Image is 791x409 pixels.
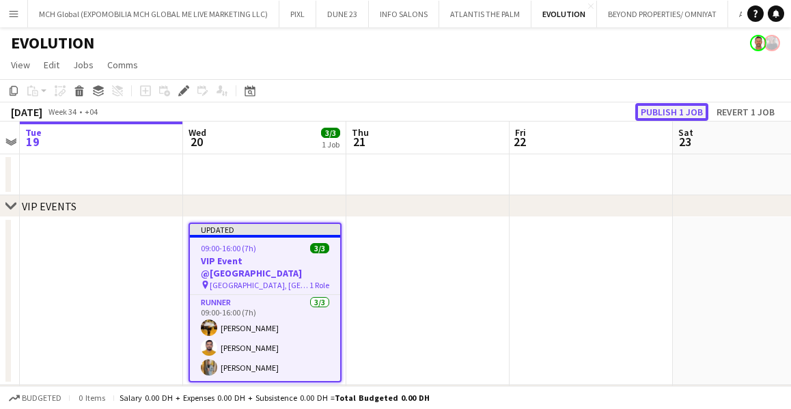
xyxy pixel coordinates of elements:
span: Jobs [73,59,94,71]
button: EVOLUTION [531,1,597,27]
a: View [5,56,36,74]
button: DUNE 23 [316,1,369,27]
span: Fri [515,126,526,139]
span: 09:00-16:00 (7h) [201,243,256,253]
span: 1 Role [309,280,329,290]
button: MCH Global (EXPOMOBILIA MCH GLOBAL ME LIVE MARKETING LLC) [28,1,279,27]
a: Jobs [68,56,99,74]
app-user-avatar: David O Connor [750,35,766,51]
button: Budgeted [7,391,64,406]
span: Comms [107,59,138,71]
h1: EVOLUTION [11,33,94,53]
span: 23 [676,134,693,150]
button: Publish 1 job [635,103,708,121]
app-user-avatar: Anastasiia Iemelianova [764,35,780,51]
span: Week 34 [45,107,79,117]
span: Total Budgeted 0.00 DH [335,393,430,403]
span: Wed [189,126,206,139]
div: [DATE] [11,105,42,119]
span: Sat [678,126,693,139]
div: +04 [85,107,98,117]
button: INFO SALONS [369,1,439,27]
span: 3/3 [310,243,329,253]
a: Comms [102,56,143,74]
span: View [11,59,30,71]
div: VIP EVENTS [22,199,77,213]
button: BEYOND PROPERTIES/ OMNIYAT [597,1,728,27]
div: Updated [190,224,340,235]
button: ATLANTIS THE PALM [439,1,531,27]
span: Thu [352,126,369,139]
div: Salary 0.00 DH + Expenses 0.00 DH + Subsistence 0.00 DH = [120,393,430,403]
span: 0 items [75,393,108,403]
span: 19 [23,134,42,150]
button: PIXL [279,1,316,27]
span: Tue [25,126,42,139]
app-job-card: Updated09:00-16:00 (7h)3/3VIP Event @[GEOGRAPHIC_DATA] [GEOGRAPHIC_DATA], [GEOGRAPHIC_DATA]1 Role... [189,223,342,382]
div: 1 Job [322,139,339,150]
span: 22 [513,134,526,150]
span: Edit [44,59,59,71]
h3: VIP Event @[GEOGRAPHIC_DATA] [190,255,340,279]
a: Edit [38,56,65,74]
span: 20 [186,134,206,150]
span: 21 [350,134,369,150]
button: Revert 1 job [711,103,780,121]
span: [GEOGRAPHIC_DATA], [GEOGRAPHIC_DATA] [210,280,309,290]
app-card-role: Runner3/309:00-16:00 (7h)[PERSON_NAME][PERSON_NAME][PERSON_NAME] [190,295,340,381]
span: Budgeted [22,393,61,403]
span: 3/3 [321,128,340,138]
